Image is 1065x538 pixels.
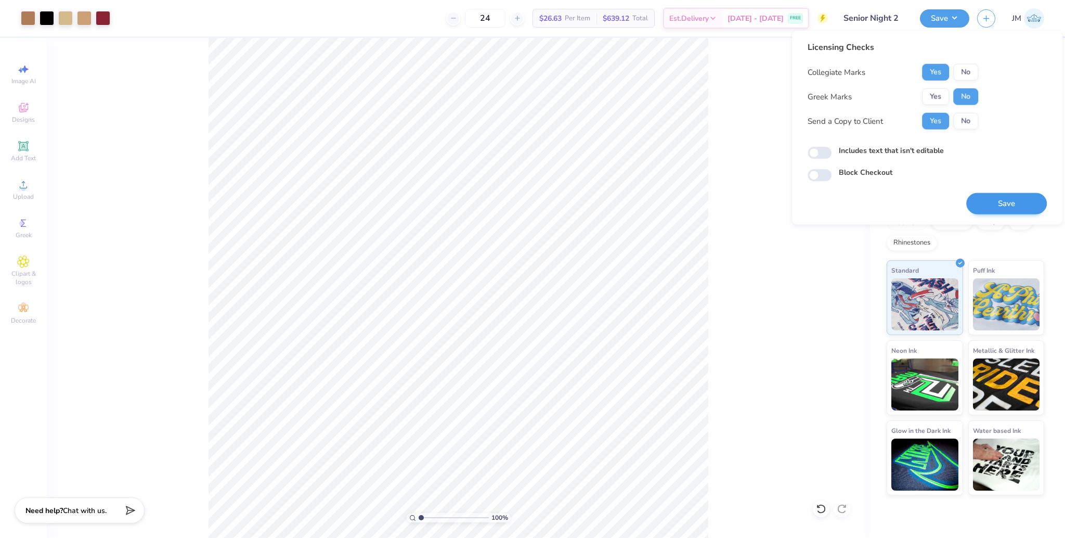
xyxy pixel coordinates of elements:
span: Est. Delivery [669,13,709,24]
label: Includes text that isn't editable [839,145,944,156]
img: Water based Ink [973,439,1040,491]
span: Greek [16,231,32,239]
img: Neon Ink [891,358,958,411]
span: FREE [790,15,801,22]
span: $26.63 [539,13,562,24]
span: Water based Ink [973,425,1021,436]
img: John Michael Binayas [1024,8,1044,29]
span: Puff Ink [973,265,995,276]
span: JM [1012,12,1021,24]
a: JM [1012,8,1044,29]
div: Collegiate Marks [808,66,865,78]
span: Clipart & logos [5,270,42,286]
span: Per Item [565,13,590,24]
button: No [953,64,978,81]
div: Rhinestones [887,235,937,251]
span: Image AI [11,77,36,85]
div: Send a Copy to Client [808,115,883,127]
div: Greek Marks [808,91,852,103]
button: Yes [922,88,949,105]
img: Standard [891,278,958,330]
span: Designs [12,116,35,124]
span: Total [632,13,648,24]
span: Neon Ink [891,345,917,356]
button: Save [920,9,969,28]
span: 100 % [491,513,508,522]
div: Licensing Checks [808,41,978,54]
input: Untitled Design [836,8,912,29]
button: Yes [922,113,949,130]
button: Save [966,193,1047,214]
span: Add Text [11,154,36,162]
strong: Need help? [25,506,63,516]
span: Metallic & Glitter Ink [973,345,1034,356]
label: Block Checkout [839,167,892,178]
button: No [953,113,978,130]
span: Standard [891,265,919,276]
span: Decorate [11,316,36,325]
input: – – [465,9,505,28]
span: Glow in the Dark Ink [891,425,951,436]
img: Puff Ink [973,278,1040,330]
button: No [953,88,978,105]
img: Glow in the Dark Ink [891,439,958,491]
span: Upload [13,193,34,201]
span: $639.12 [603,13,629,24]
button: Yes [922,64,949,81]
img: Metallic & Glitter Ink [973,358,1040,411]
span: [DATE] - [DATE] [728,13,784,24]
span: Chat with us. [63,506,107,516]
